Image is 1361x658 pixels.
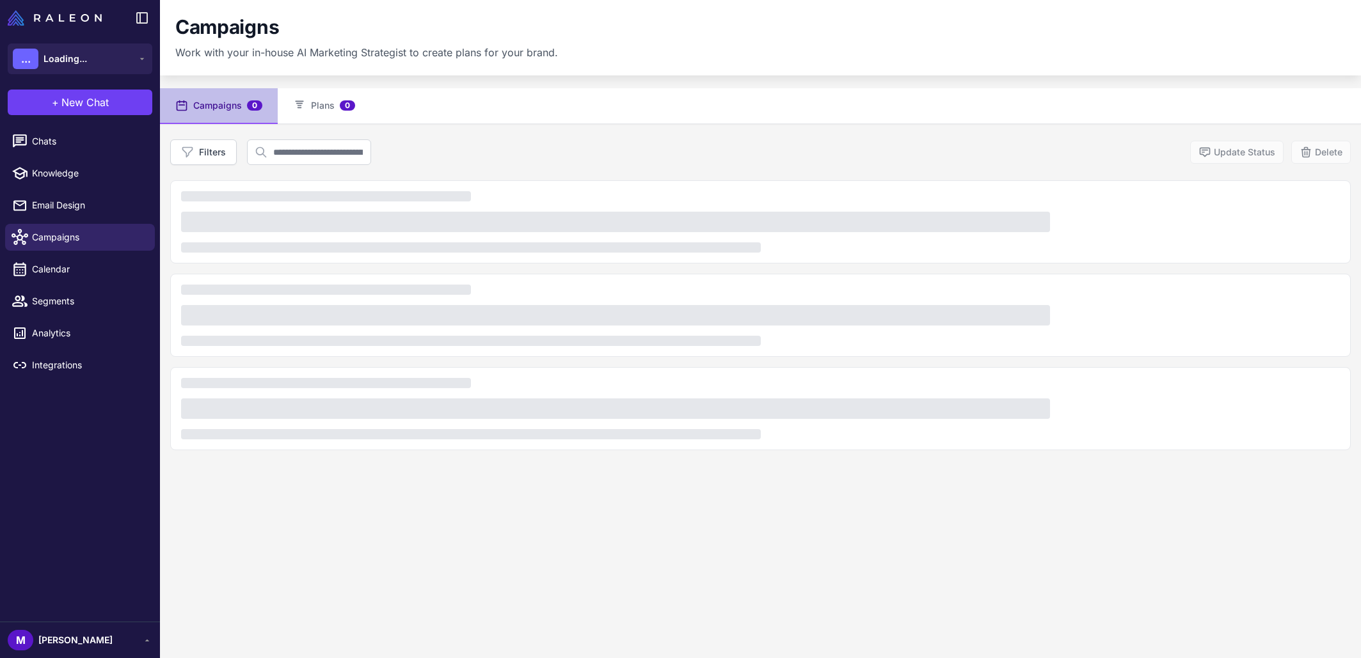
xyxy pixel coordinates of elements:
[8,630,33,650] div: M
[32,166,145,180] span: Knowledge
[8,43,152,74] button: ...Loading...
[5,224,155,251] a: Campaigns
[1291,141,1351,164] button: Delete
[52,95,59,110] span: +
[32,198,145,212] span: Email Design
[247,100,262,111] span: 0
[160,88,278,124] button: Campaigns0
[8,10,102,26] img: Raleon Logo
[44,52,87,66] span: Loading...
[5,288,155,315] a: Segments
[8,10,107,26] a: Raleon Logo
[1190,141,1284,164] button: Update Status
[175,15,279,40] h1: Campaigns
[175,45,558,60] p: Work with your in-house AI Marketing Strategist to create plans for your brand.
[32,294,145,308] span: Segments
[32,326,145,340] span: Analytics
[32,262,145,276] span: Calendar
[32,358,145,372] span: Integrations
[5,160,155,187] a: Knowledge
[278,88,370,124] button: Plans0
[61,95,109,110] span: New Chat
[38,633,113,647] span: [PERSON_NAME]
[13,49,38,69] div: ...
[170,139,237,165] button: Filters
[8,90,152,115] button: +New Chat
[340,100,355,111] span: 0
[5,128,155,155] a: Chats
[5,352,155,379] a: Integrations
[5,192,155,219] a: Email Design
[5,256,155,283] a: Calendar
[32,230,145,244] span: Campaigns
[5,320,155,347] a: Analytics
[32,134,145,148] span: Chats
